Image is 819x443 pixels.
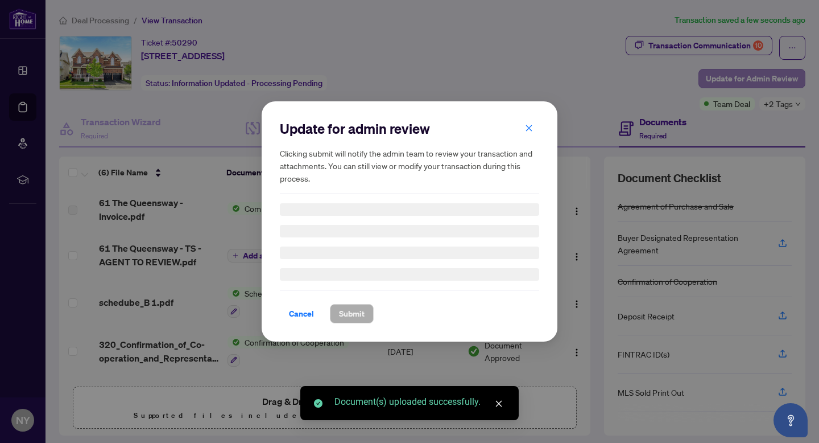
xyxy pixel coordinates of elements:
span: close [495,400,503,408]
span: Cancel [289,305,314,323]
span: check-circle [314,399,322,408]
button: Cancel [280,304,323,323]
a: Close [493,397,505,410]
span: close [525,124,533,132]
h5: Clicking submit will notify the admin team to review your transaction and attachments. You can st... [280,147,539,184]
button: Submit [330,304,374,323]
h2: Update for admin review [280,120,539,138]
div: Document(s) uploaded successfully. [334,395,505,409]
button: Open asap [773,403,808,437]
